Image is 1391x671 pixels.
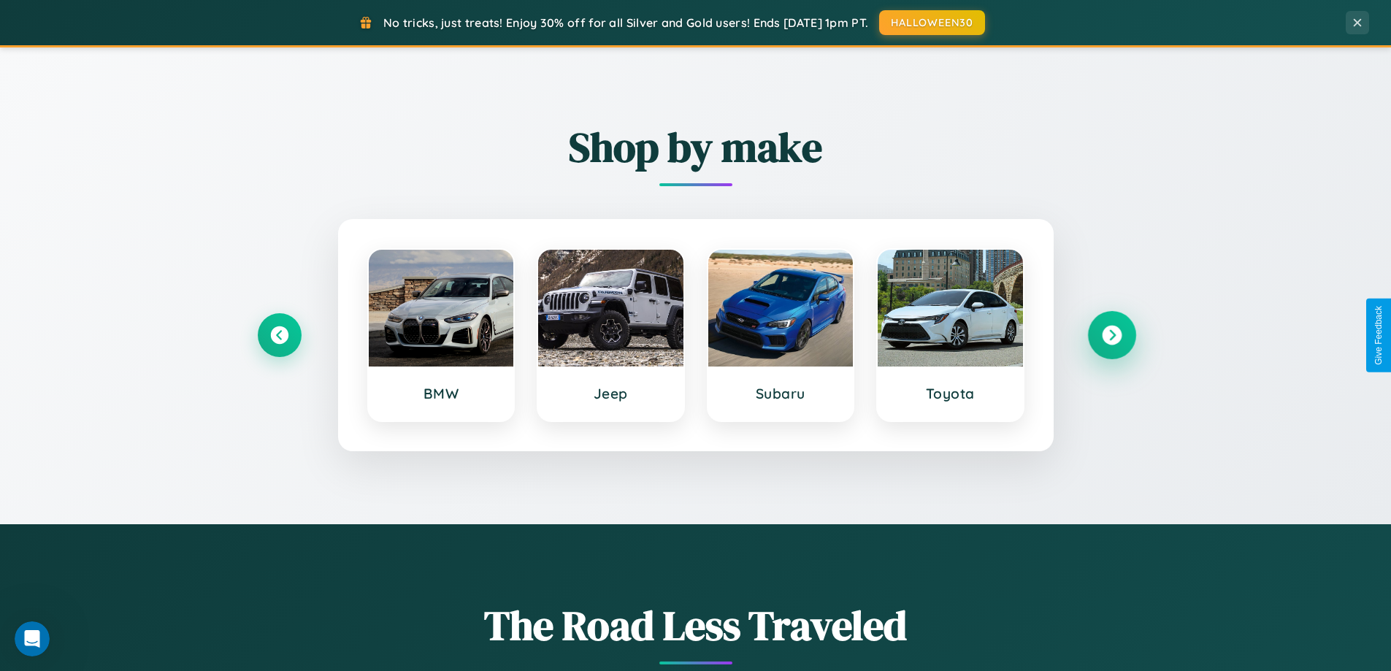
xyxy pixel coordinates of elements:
h3: Subaru [723,385,839,402]
h3: Toyota [892,385,1008,402]
iframe: Intercom live chat [15,621,50,656]
h1: The Road Less Traveled [258,597,1134,653]
h3: BMW [383,385,499,402]
button: HALLOWEEN30 [879,10,985,35]
h3: Jeep [553,385,669,402]
h2: Shop by make [258,119,1134,175]
div: Give Feedback [1373,306,1384,365]
span: No tricks, just treats! Enjoy 30% off for all Silver and Gold users! Ends [DATE] 1pm PT. [383,15,868,30]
